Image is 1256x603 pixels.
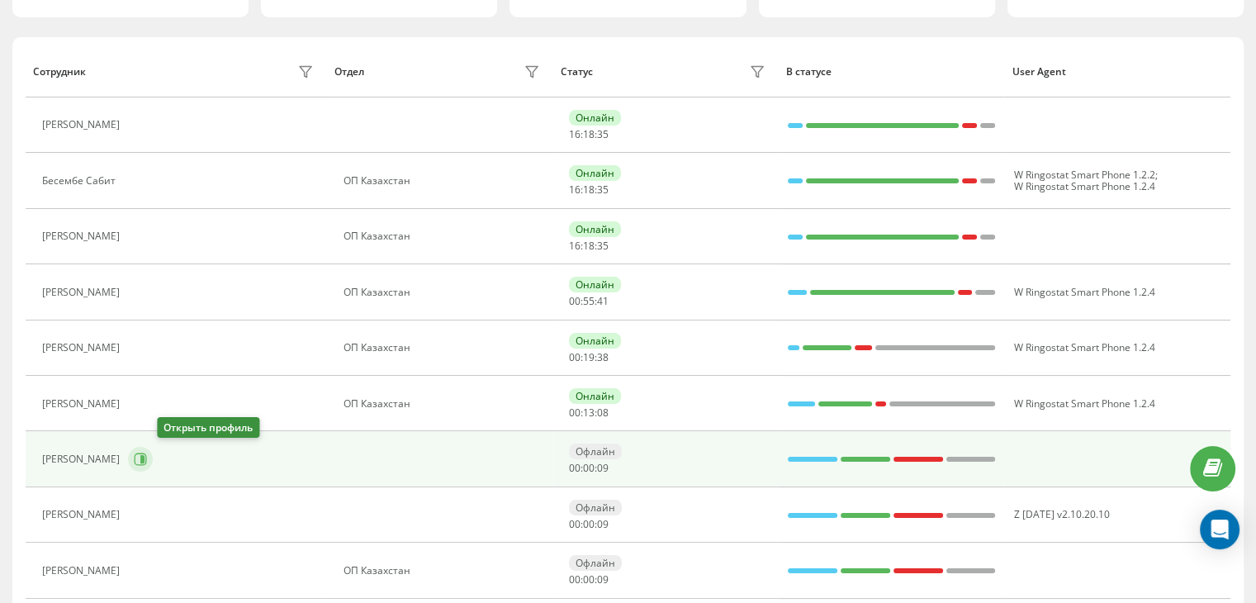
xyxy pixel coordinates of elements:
span: 09 [597,461,609,475]
span: 19 [583,350,595,364]
span: W Ringostat Smart Phone 1.2.4 [1013,396,1154,411]
span: 41 [597,294,609,308]
div: Онлайн [569,165,621,181]
span: W Ringostat Smart Phone 1.2.2 [1013,168,1154,182]
div: В статусе [786,66,997,78]
span: 18 [583,183,595,197]
div: [PERSON_NAME] [42,230,124,242]
div: Онлайн [569,277,621,292]
span: 00 [569,350,581,364]
div: Онлайн [569,110,621,126]
span: 00 [569,572,581,586]
div: : : [569,240,609,252]
div: Офлайн [569,444,622,459]
div: Онлайн [569,333,621,349]
span: 35 [597,127,609,141]
div: ОП Казахстан [344,287,544,298]
span: 18 [583,127,595,141]
span: 16 [569,183,581,197]
div: Статус [561,66,593,78]
div: Сотрудник [33,66,86,78]
div: [PERSON_NAME] [42,398,124,410]
span: 00 [583,461,595,475]
span: 18 [583,239,595,253]
div: [PERSON_NAME] [42,565,124,577]
div: : : [569,296,609,307]
span: 00 [569,294,581,308]
div: Офлайн [569,500,622,515]
div: Офлайн [569,555,622,571]
div: Бесембе Сабит [42,175,120,187]
span: Z [DATE] v2.10.20.10 [1013,507,1109,521]
span: W Ringostat Smart Phone 1.2.4 [1013,340,1154,354]
span: 16 [569,239,581,253]
div: : : [569,407,609,419]
div: [PERSON_NAME] [42,453,124,465]
div: [PERSON_NAME] [42,342,124,354]
div: : : [569,352,609,363]
div: : : [569,184,609,196]
div: [PERSON_NAME] [42,509,124,520]
div: User Agent [1012,66,1223,78]
div: : : [569,574,609,586]
div: : : [569,129,609,140]
span: 09 [597,517,609,531]
div: [PERSON_NAME] [42,119,124,131]
span: 00 [569,406,581,420]
div: : : [569,519,609,530]
span: 55 [583,294,595,308]
div: Открыть профиль [157,417,259,438]
div: [PERSON_NAME] [42,287,124,298]
span: 08 [597,406,609,420]
span: 35 [597,183,609,197]
div: ОП Казахстан [344,565,544,577]
div: ОП Казахстан [344,175,544,187]
span: 00 [569,461,581,475]
span: 00 [583,517,595,531]
div: ОП Казахстан [344,230,544,242]
div: Отдел [334,66,364,78]
div: Онлайн [569,221,621,237]
div: : : [569,463,609,474]
span: 16 [569,127,581,141]
span: 13 [583,406,595,420]
span: 00 [569,517,581,531]
span: 35 [597,239,609,253]
span: 38 [597,350,609,364]
span: 09 [597,572,609,586]
div: ОП Казахстан [344,342,544,354]
span: 00 [583,572,595,586]
span: W Ringostat Smart Phone 1.2.4 [1013,285,1154,299]
div: ОП Казахстан [344,398,544,410]
span: W Ringostat Smart Phone 1.2.4 [1013,179,1154,193]
div: Open Intercom Messenger [1200,510,1239,549]
div: Онлайн [569,388,621,404]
